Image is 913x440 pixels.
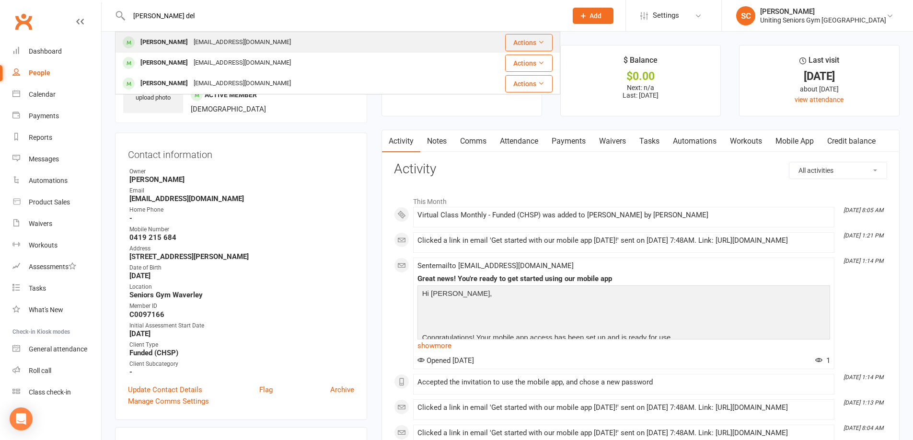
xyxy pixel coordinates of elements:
strong: C0097166 [129,310,354,319]
div: Great news! You're ready to get started using our mobile app [417,275,830,283]
div: [PERSON_NAME] [760,7,886,16]
a: Roll call [12,360,101,382]
a: Product Sales [12,192,101,213]
span: Sent email to [EMAIL_ADDRESS][DOMAIN_NAME] [417,261,574,270]
div: [PERSON_NAME] [138,56,191,70]
button: Actions [505,75,553,92]
div: Initial Assessment Start Date [129,321,354,330]
strong: Funded (CHSP) [129,349,354,357]
strong: [EMAIL_ADDRESS][DOMAIN_NAME] [129,194,354,203]
span: Add [589,12,601,20]
i: [DATE] 1:14 PM [844,258,883,264]
a: Tasks [633,130,666,152]
div: Class check-in [29,388,71,396]
a: Reports [12,127,101,148]
div: [PERSON_NAME] [138,77,191,90]
span: [DEMOGRAPHIC_DATA] [191,105,266,113]
div: Location [129,282,354,292]
div: SC [736,6,755,25]
span: 1 [815,356,830,365]
div: Clicked a link in email 'Get started with our mobile app [DATE]!' sent on [DATE] 7:48AM. Link: [U... [417,237,830,245]
div: Home Phone [129,205,354,214]
a: Waivers [12,213,101,235]
strong: - [129,368,354,376]
a: Calendar [12,84,101,105]
div: Email [129,186,354,195]
div: People [29,69,50,77]
div: Client Subcategory [129,360,354,369]
a: Attendance [493,130,545,152]
a: Credit balance [821,130,882,152]
a: What's New [12,299,101,321]
div: General attendance [29,345,87,353]
div: Dashboard [29,47,62,55]
i: [DATE] 1:13 PM [844,399,883,406]
i: [DATE] 1:21 PM [844,232,883,239]
span: Active member [205,91,257,99]
div: Payments [29,112,59,120]
i: [DATE] 8:04 AM [844,425,883,431]
a: Class kiosk mode [12,382,101,403]
i: [DATE] 8:05 AM [844,207,883,214]
h3: Contact information [128,146,354,160]
div: Roll call [29,367,51,374]
input: Search... [126,9,560,23]
div: $ Balance [624,54,658,71]
p: Hi [PERSON_NAME], [420,288,828,302]
a: People [12,62,101,84]
a: Notes [420,130,453,152]
div: Accepted the invitation to use the mobile app, and chose a new password [417,378,830,386]
button: Add [573,8,613,24]
a: Payments [12,105,101,127]
a: Clubworx [12,10,35,34]
a: Dashboard [12,41,101,62]
div: Waivers [29,220,52,227]
button: Actions [505,34,553,51]
li: This Month [394,192,887,207]
div: Clicked a link in email 'Get started with our mobile app [DATE]!' sent on [DATE] 7:48AM. Link: [U... [417,404,830,412]
a: Workouts [723,130,769,152]
strong: [DATE] [129,329,354,338]
div: Uniting Seniors Gym [GEOGRAPHIC_DATA] [760,16,886,24]
div: Clicked a link in email 'Get started with our mobile app [DATE]!' sent on [DATE] 7:48AM. Link: [U... [417,429,830,437]
span: Settings [653,5,679,26]
h3: Activity [394,162,887,177]
a: Activity [382,130,420,152]
div: Open Intercom Messenger [10,407,33,430]
strong: 0419 215 684 [129,233,354,242]
div: $0.00 [569,71,712,81]
strong: - [129,214,354,223]
div: [EMAIL_ADDRESS][DOMAIN_NAME] [191,35,294,49]
a: Automations [666,130,723,152]
div: Assessments [29,263,76,271]
p: Next: n/a Last: [DATE] [569,84,712,99]
div: Automations [29,177,68,184]
div: Messages [29,155,59,163]
a: Assessments [12,256,101,278]
i: [DATE] 1:14 PM [844,374,883,381]
a: General attendance kiosk mode [12,338,101,360]
a: Flag [259,384,273,395]
span: Opened [DATE] [417,356,474,365]
strong: [STREET_ADDRESS][PERSON_NAME] [129,252,354,261]
div: [EMAIL_ADDRESS][DOMAIN_NAME] [191,77,294,90]
a: Payments [545,130,592,152]
div: Tasks [29,284,46,292]
strong: Seniors Gym Waverley [129,291,354,299]
p: Congratulations! Your mobile app access has been set up and is ready for use. [420,332,828,346]
div: What's New [29,306,63,314]
a: Archive [330,384,354,395]
a: Update Contact Details [128,384,202,395]
div: Mobile Number [129,225,354,234]
button: Actions [505,55,553,72]
div: Workouts [29,241,58,249]
div: Calendar [29,90,56,98]
div: Last visit [799,54,839,71]
a: Workouts [12,235,101,256]
div: [DATE] [748,71,890,81]
a: Tasks [12,278,101,299]
a: Waivers [592,130,633,152]
a: Automations [12,170,101,192]
a: show more [417,339,830,352]
div: Client Type [129,340,354,350]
